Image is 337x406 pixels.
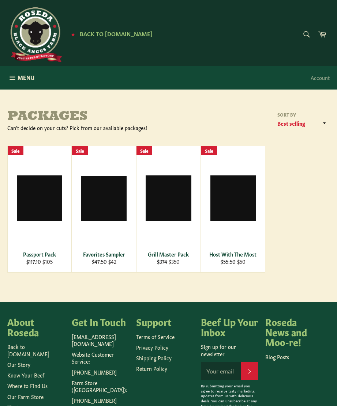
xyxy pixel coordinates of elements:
a: Our Story [7,361,30,368]
h4: About Roseda [7,316,64,337]
div: Can't decide on your cuts? Pick from our available packages! [7,124,169,131]
a: Back to [DOMAIN_NAME] [7,343,49,357]
p: [EMAIL_ADDRESS][DOMAIN_NAME] [72,333,129,348]
span: ★ [71,31,75,37]
h4: Roseda News and Moo-re! [265,316,322,347]
div: Grill Master Pack [141,251,196,258]
div: Sale [8,146,23,155]
span: Back to [DOMAIN_NAME] [80,30,153,37]
s: $374 [157,258,167,265]
span: Menu [18,73,34,81]
a: Account [307,67,333,88]
div: Sale [72,146,88,155]
p: Website Customer Service: [72,351,129,365]
s: $117.10 [26,258,41,265]
a: Blog Posts [265,353,289,360]
a: Know Your Beef [7,371,44,379]
div: Host With The Most [206,251,260,258]
img: Roseda Beef [7,7,62,62]
div: $350 [141,258,196,265]
label: Sort by [275,111,330,118]
a: [PHONE_NUMBER] [72,368,117,376]
input: Your email [201,362,241,380]
a: Favorites Sampler Favorites Sampler $47.50 $42 [72,146,136,273]
div: $42 [77,258,131,265]
div: Sale [201,146,217,155]
div: Passport Pack [12,251,67,258]
h4: Support [136,316,193,327]
h4: Get In Touch [72,316,129,327]
s: $55.50 [221,258,236,265]
a: Privacy Policy [136,344,168,351]
a: Terms of Service [136,333,175,340]
a: Grill Master Pack Grill Master Pack $374 $350 [136,146,201,273]
a: [PHONE_NUMBER] [72,396,117,404]
a: Host With The Most Host With The Most $55.50 $50 [201,146,265,273]
div: $50 [206,258,260,265]
p: Farm Store ([GEOGRAPHIC_DATA]): [72,379,129,394]
s: $47.50 [92,258,107,265]
a: Return Policy [136,365,167,372]
div: Favorites Sampler [77,251,131,258]
a: Where to Find Us [7,382,48,389]
a: ★ Back to [DOMAIN_NAME] [67,31,153,37]
p: Sign up for our newsletter [201,343,258,357]
a: Our Farm Store [7,393,44,400]
h4: Beef Up Your Inbox [201,316,258,337]
div: Sale [136,146,152,155]
div: $105 [12,258,67,265]
h1: Packages [7,110,169,124]
a: Passport Pack Passport Pack $117.10 $105 [7,146,72,273]
a: Shipping Policy [136,354,172,361]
